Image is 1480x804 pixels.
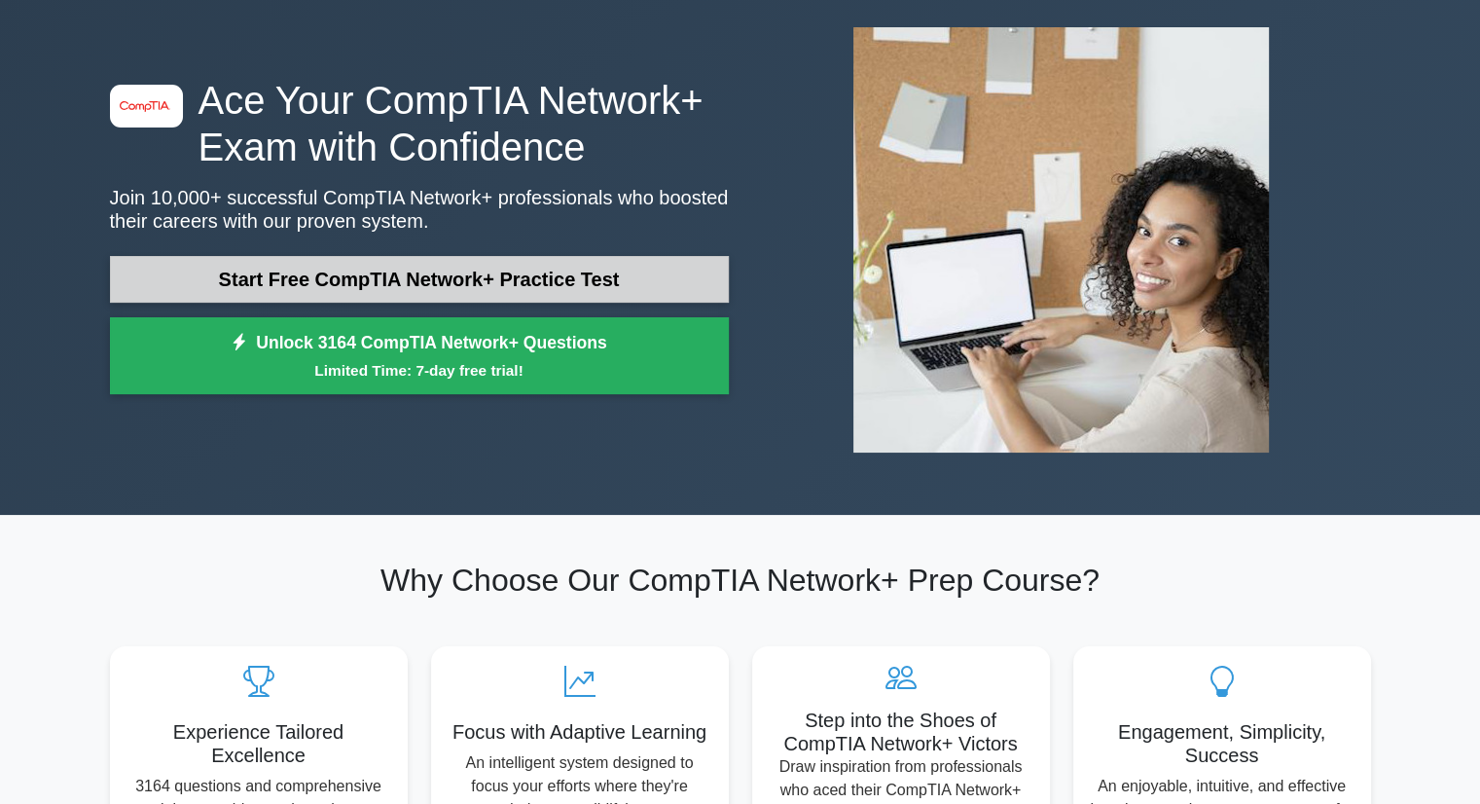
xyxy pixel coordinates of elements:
[447,720,713,744] h5: Focus with Adaptive Learning
[110,77,729,170] h1: Ace Your CompTIA Network+ Exam with Confidence
[126,720,392,767] h5: Experience Tailored Excellence
[110,317,729,395] a: Unlock 3164 CompTIA Network+ QuestionsLimited Time: 7-day free trial!
[110,562,1371,599] h2: Why Choose Our CompTIA Network+ Prep Course?
[110,256,729,303] a: Start Free CompTIA Network+ Practice Test
[134,359,704,382] small: Limited Time: 7-day free trial!
[110,186,729,233] p: Join 10,000+ successful CompTIA Network+ professionals who boosted their careers with our proven ...
[1089,720,1355,767] h5: Engagement, Simplicity, Success
[768,709,1034,755] h5: Step into the Shoes of CompTIA Network+ Victors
